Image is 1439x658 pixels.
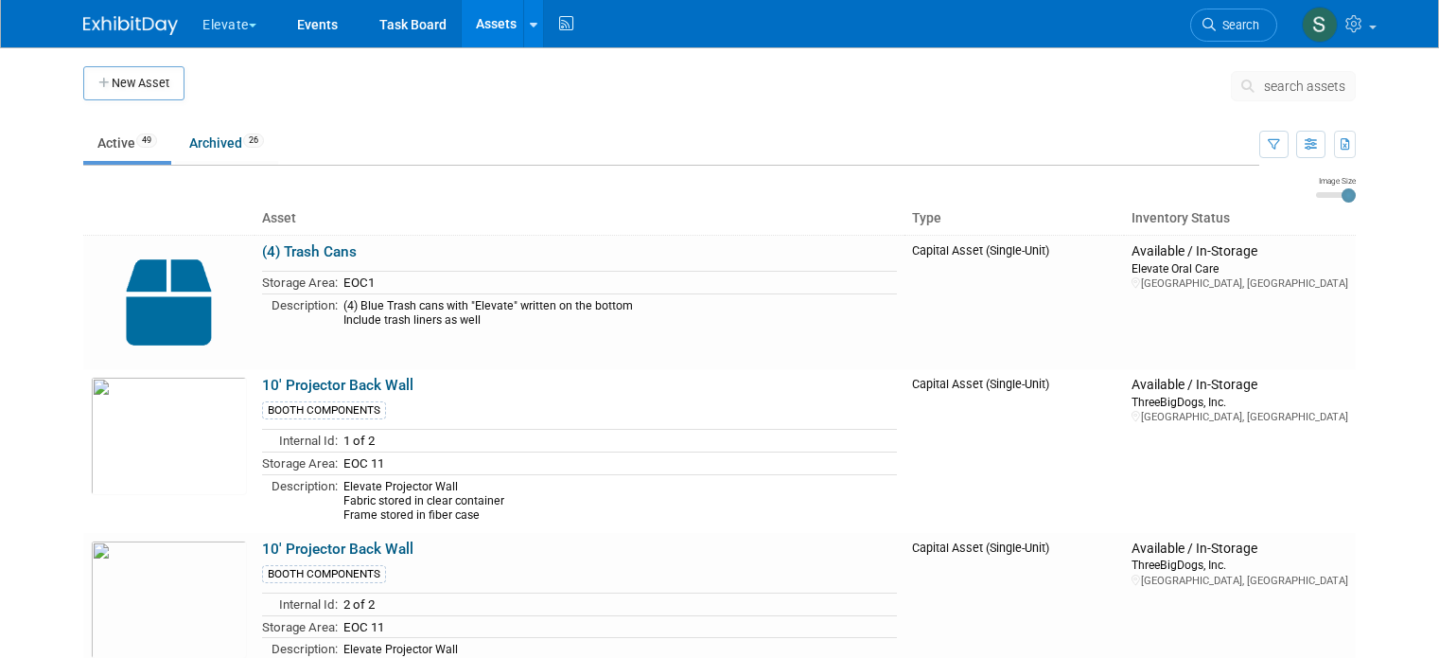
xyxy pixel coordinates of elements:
div: ThreeBigDogs, Inc. [1132,394,1348,410]
td: EOC 11 [338,615,897,638]
td: 1 of 2 [338,430,897,453]
th: Type [904,203,1124,235]
span: Storage Area: [262,620,338,634]
span: search assets [1264,79,1345,94]
div: BOOTH COMPONENTS [262,401,386,419]
img: Capital-Asset-Icon-2.png [91,243,247,362]
td: Description: [262,293,338,329]
td: Capital Asset (Single-Unit) [904,369,1124,533]
div: Image Size [1316,175,1356,187]
span: Storage Area: [262,456,338,471]
td: EOC 11 [338,452,897,474]
span: 26 [243,133,264,148]
button: New Asset [83,66,184,100]
div: Elevate Projector Wall Fabric stored in clear container Frame stored in fiber case [343,480,897,524]
div: Available / In-Storage [1132,541,1348,558]
div: ThreeBigDogs, Inc. [1132,557,1348,573]
img: ExhibitDay [83,16,178,35]
td: Description: [262,474,338,525]
td: Capital Asset (Single-Unit) [904,235,1124,369]
div: (4) Blue Trash cans with "Elevate" written on the bottom Include trash liners as well [343,299,897,329]
img: Samantha Meyers [1302,7,1338,43]
td: Internal Id: [262,594,338,616]
div: [GEOGRAPHIC_DATA], [GEOGRAPHIC_DATA] [1132,410,1348,424]
th: Asset [254,203,904,235]
td: 2 of 2 [338,594,897,616]
div: Elevate Oral Care [1132,260,1348,276]
a: Search [1190,9,1277,42]
a: Active49 [83,125,171,161]
div: [GEOGRAPHIC_DATA], [GEOGRAPHIC_DATA] [1132,276,1348,291]
td: EOC1 [338,272,897,294]
td: Internal Id: [262,430,338,453]
div: Available / In-Storage [1132,377,1348,394]
a: (4) Trash Cans [262,243,357,260]
a: 10' Projector Back Wall [262,377,413,394]
span: Storage Area: [262,276,338,290]
div: [GEOGRAPHIC_DATA], [GEOGRAPHIC_DATA] [1132,574,1348,588]
a: Archived26 [175,125,278,161]
div: BOOTH COMPONENTS [262,565,386,583]
a: 10' Projector Back Wall [262,541,413,558]
span: 49 [136,133,157,148]
button: search assets [1231,71,1356,101]
span: Search [1216,18,1259,32]
div: Available / In-Storage [1132,243,1348,260]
